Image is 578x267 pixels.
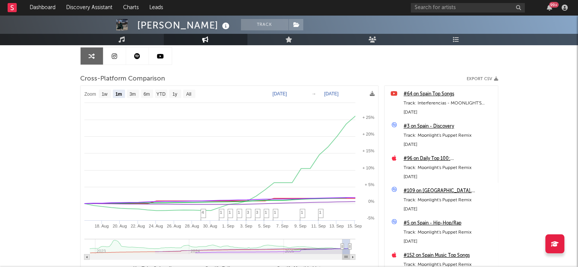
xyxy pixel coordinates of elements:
text: + 5% [364,182,374,187]
text: -5% [367,216,374,220]
span: 1 [220,210,222,215]
a: #3 on Spain - Discovery [404,122,494,131]
div: [DATE] [404,237,494,246]
text: 11. Sep [311,224,325,228]
text: [DATE] [272,91,287,96]
text: + 15% [362,149,374,153]
span: 1 [238,210,240,215]
div: Track: Moonlight's Puppet Remix [404,131,494,140]
a: #109 on [GEOGRAPHIC_DATA], [GEOGRAPHIC_DATA] [404,186,494,196]
text: 9. Sep [294,224,306,228]
div: Track: Moonlight's Puppet Remix [404,196,494,205]
text: 30. Aug [203,224,217,228]
text: + 10% [362,166,374,170]
div: 99 + [549,2,559,8]
span: 1 [301,210,303,215]
div: Track: Moonlight's Puppet Remix [404,163,494,172]
text: [DATE] [324,91,339,96]
span: 1 [319,210,321,215]
text: 6m [143,92,150,97]
text: 28. Aug [185,224,199,228]
button: Track [241,19,288,30]
input: Search for artists [411,3,525,13]
span: 3 [247,210,249,215]
text: 20. Aug [112,224,127,228]
button: Export CSV [467,77,498,81]
text: 1y [172,92,177,97]
text: Zoom [84,92,96,97]
span: 1 [265,210,267,215]
span: 1 [274,210,276,215]
text: 3. Sep [240,224,252,228]
text: 1w [101,92,108,97]
a: #64 on Spain Top Songs [404,90,494,99]
span: Cross-Platform Comparison [80,74,165,84]
text: 3m [129,92,136,97]
a: #96 on Daily Top 100: [GEOGRAPHIC_DATA] [404,154,494,163]
text: 18. Aug [94,224,108,228]
button: 99+ [547,5,552,11]
text: 26. Aug [167,224,181,228]
div: [DATE] [404,108,494,117]
text: 0% [368,199,374,204]
text: YTD [156,92,165,97]
span: 1 [229,210,231,215]
div: [DATE] [404,205,494,214]
text: 22. Aug [130,224,144,228]
div: [PERSON_NAME] [137,19,231,32]
text: 13. Sep [329,224,344,228]
div: Track: Interferencias - MOONLIGHT'S PUPPET (REMIX) feat. [PERSON_NAME] (Videoclip Oficial) [404,99,494,108]
a: #152 on Spain Music Top Songs [404,251,494,260]
span: 4 [202,210,204,215]
span: 3 [256,210,258,215]
div: [DATE] [404,140,494,149]
text: 1. Sep [222,224,234,228]
a: #5 on Spain - Hip-Hop/Rap [404,219,494,228]
div: Track: Moonlight's Puppet Remix [404,228,494,237]
text: → [312,91,316,96]
text: + 25% [362,115,374,120]
text: 5. Sep [258,224,270,228]
text: 15. Sep [347,224,362,228]
text: + 20% [362,132,374,136]
text: 1m [115,92,122,97]
div: [DATE] [404,172,494,182]
text: All [186,92,191,97]
text: 7. Sep [276,224,288,228]
text: 24. Aug [149,224,163,228]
